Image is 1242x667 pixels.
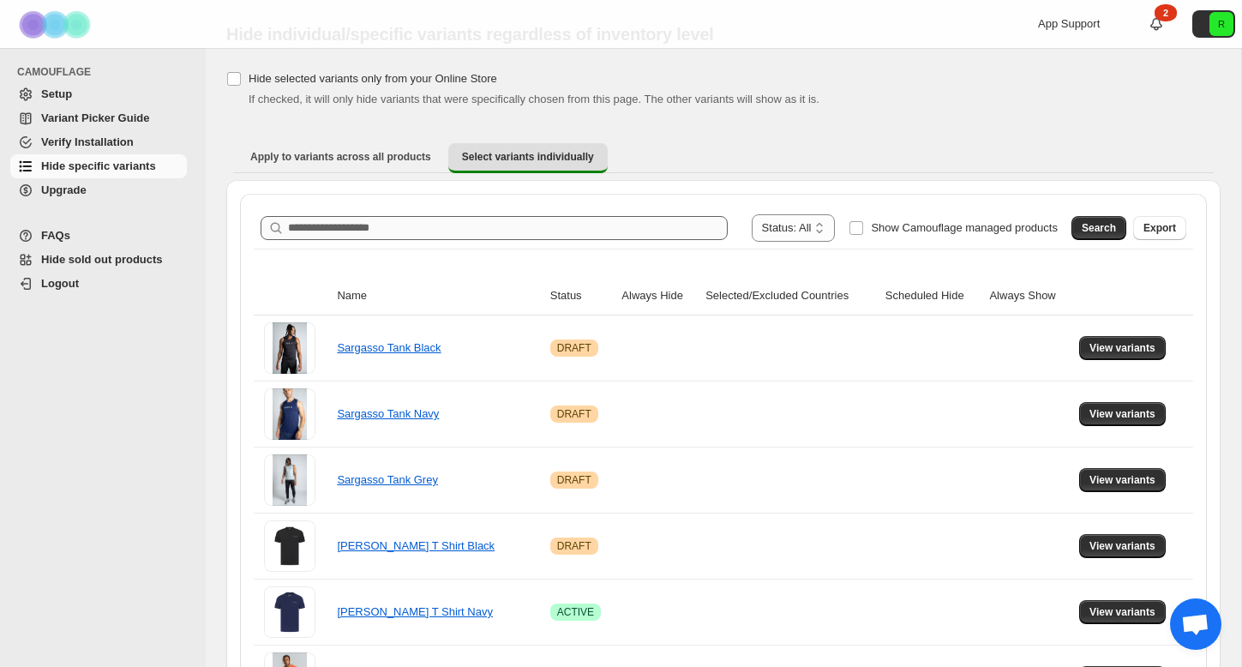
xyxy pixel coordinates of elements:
a: Logout [10,272,187,296]
a: [PERSON_NAME] T Shirt Navy [337,605,493,618]
span: DRAFT [557,407,591,421]
span: Upgrade [41,183,87,196]
span: Logout [41,277,79,290]
th: Always Hide [616,277,700,315]
div: 2 [1155,4,1177,21]
a: Sargasso Tank Black [337,341,441,354]
span: Verify Installation [41,135,134,148]
th: Always Show [984,277,1074,315]
img: Camouflage [14,1,99,48]
text: R [1218,19,1225,29]
span: Show Camouflage managed products [871,221,1058,234]
a: Hide specific variants [10,154,187,178]
span: View variants [1089,473,1155,487]
button: Export [1133,216,1186,240]
span: App Support [1038,17,1100,30]
a: FAQs [10,224,187,248]
button: View variants [1079,468,1166,492]
button: View variants [1079,402,1166,426]
button: View variants [1079,336,1166,360]
span: CAMOUFLAGE [17,65,194,79]
a: [PERSON_NAME] T Shirt Black [337,539,495,552]
span: Setup [41,87,72,100]
th: Selected/Excluded Countries [700,277,880,315]
span: DRAFT [557,341,591,355]
a: Verify Installation [10,130,187,154]
th: Scheduled Hide [880,277,985,315]
a: Variant Picker Guide [10,106,187,130]
span: Hide specific variants [41,159,156,172]
span: View variants [1089,605,1155,619]
span: Search [1082,221,1116,235]
span: Select variants individually [462,150,594,164]
button: View variants [1079,534,1166,558]
span: Variant Picker Guide [41,111,149,124]
span: Hide sold out products [41,253,163,266]
span: Apply to variants across all products [250,150,431,164]
span: View variants [1089,407,1155,421]
a: Open chat [1170,598,1221,650]
span: View variants [1089,341,1155,355]
span: DRAFT [557,539,591,553]
th: Status [545,277,617,315]
span: If checked, it will only hide variants that were specifically chosen from this page. The other va... [249,93,819,105]
a: Hide sold out products [10,248,187,272]
button: View variants [1079,600,1166,624]
span: Avatar with initials R [1209,12,1233,36]
a: Sargasso Tank Grey [337,473,438,486]
span: ACTIVE [557,605,594,619]
span: Hide selected variants only from your Online Store [249,72,497,85]
button: Avatar with initials R [1192,10,1235,38]
a: 2 [1148,15,1165,33]
span: DRAFT [557,473,591,487]
span: Export [1143,221,1176,235]
button: Apply to variants across all products [237,143,445,171]
span: View variants [1089,539,1155,553]
button: Select variants individually [448,143,608,173]
a: Setup [10,82,187,106]
a: Sargasso Tank Navy [337,407,439,420]
span: FAQs [41,229,70,242]
a: Upgrade [10,178,187,202]
th: Name [332,277,544,315]
button: Search [1071,216,1126,240]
